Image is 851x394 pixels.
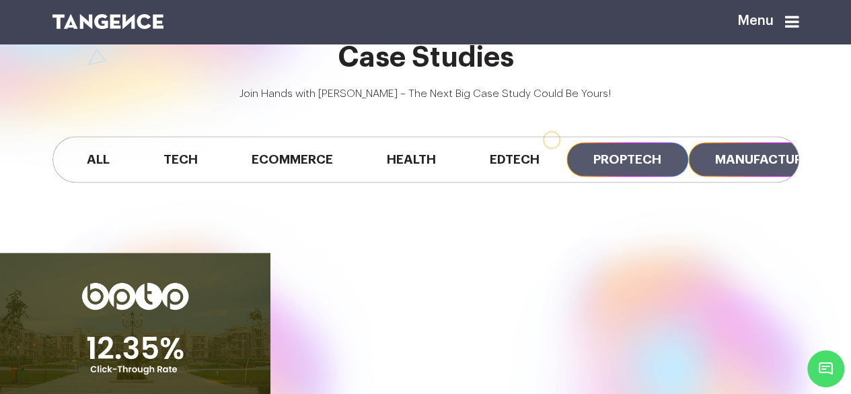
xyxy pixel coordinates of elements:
[566,142,688,176] span: Proptech
[60,142,137,176] span: All
[137,142,225,176] span: Tech
[52,86,799,102] p: Join Hands with [PERSON_NAME] – The Next Big Case Study Could Be Yours!
[463,142,566,176] span: Edtech
[360,142,463,176] span: Health
[52,14,164,29] img: logo SVG
[52,42,799,73] h2: Case Studies
[225,142,360,176] span: Ecommerce
[807,350,844,387] span: Chat Widget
